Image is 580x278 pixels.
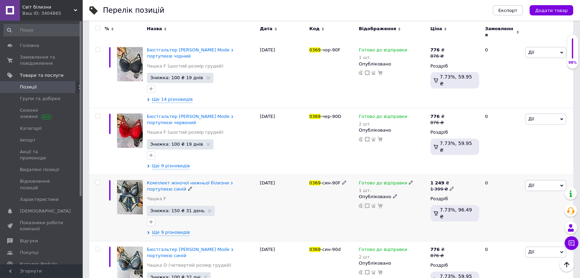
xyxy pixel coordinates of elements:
[559,257,574,272] button: Наверх
[359,194,427,200] div: Опубліковано
[430,47,444,53] div: ₴
[430,180,454,186] div: ₴
[258,108,308,175] div: [DATE]
[152,163,190,169] span: Ще 9 різновидів
[359,47,407,55] span: Готово до відправки
[309,47,321,52] span: 0369
[359,26,396,32] span: Відображення
[147,26,162,32] span: Назва
[147,114,233,125] span: Бюстгальтер [PERSON_NAME] Mode з портупеєю червоний
[440,141,472,153] span: 7.73%, 59.95 ₴
[498,8,518,13] span: Експорт
[147,129,223,135] a: Чашка F (шостий розмір грудей)
[20,54,63,67] span: Замовлення та повідомлення
[321,180,340,185] span: -син-90F
[430,180,444,185] b: 1 249
[103,7,164,14] div: Перелік позицій
[20,43,39,49] span: Головна
[359,114,407,121] span: Готово до відправки
[430,114,440,119] b: 776
[493,5,523,15] button: Експорт
[20,250,38,256] span: Покупці
[528,116,534,121] span: Дії
[105,26,109,32] span: %
[20,238,38,244] span: Відгуки
[22,10,82,16] div: Ваш ID: 3404865
[565,236,578,250] button: Чат з покупцем
[530,5,573,15] button: Додати товар
[481,175,523,241] div: 0
[117,180,143,214] img: Комплект женского нижнего белья с портупеей синий
[430,247,440,252] b: 776
[528,183,534,188] span: Дії
[321,47,340,52] span: -чор-90F
[321,247,340,252] span: -син-90d
[321,114,341,119] span: -чер-90D
[150,75,203,80] span: Знижка: 100 ₴ 19 днів
[481,108,523,175] div: 0
[20,72,63,78] span: Товари та послуги
[430,186,454,192] div: 1 399 ₴
[485,26,514,38] span: Замовлення
[430,53,444,59] div: 876 ₴
[440,74,472,86] span: 7.73%, 59.95 ₴
[430,113,444,120] div: ₴
[481,42,523,108] div: 0
[20,167,59,173] span: Видалені позиції
[117,47,143,81] img: Бюстгальтер Lanny Mode с портупеей черный
[430,120,444,126] div: 876 ₴
[359,127,427,133] div: Опубліковано
[430,47,440,52] b: 776
[117,113,143,148] img: Бюстгальтер Lanny Mode с портупеей красный
[147,180,233,192] a: Комплект жіночої нижньої білизни з портупеєю синій
[359,121,407,126] div: 2 шт.
[359,254,407,259] div: 2 шт.
[147,262,231,268] a: Чашка D (четвертий розмір грудей)
[535,8,568,13] span: Додати товар
[440,207,472,219] span: 7.73%, 96.49 ₴
[152,96,193,103] span: Ще 14 різновидів
[260,26,272,32] span: Дата
[20,208,71,214] span: [DEMOGRAPHIC_DATA]
[309,26,320,32] span: Код
[20,261,57,267] span: Каталог ProSale
[430,262,479,268] div: Роздріб
[20,178,63,191] span: Відновлення позицій
[359,180,407,188] span: Готово до відправки
[359,260,427,266] div: Опубліковано
[567,60,578,65] div: 98%
[430,196,479,202] div: Роздріб
[528,50,534,55] span: Дії
[258,42,308,108] div: [DATE]
[430,63,479,69] div: Роздріб
[20,149,63,161] span: Акції та промокоди
[430,26,442,32] span: Ціна
[258,175,308,241] div: [DATE]
[22,4,74,10] span: Світ білизни
[20,196,59,203] span: Характеристики
[309,180,321,185] span: 0369
[359,247,407,254] span: Готово до відправки
[359,188,413,193] div: 1 шт.
[147,196,166,202] a: Чашка F
[359,55,407,60] div: 1 шт.
[430,246,444,253] div: ₴
[309,114,321,119] span: 0369
[20,107,63,120] span: Сезонні знижки
[430,129,479,135] div: Роздріб
[152,229,190,236] span: Ще 9 різновидів
[20,137,36,143] span: Імпорт
[309,247,321,252] span: 0369
[147,247,233,258] a: Бюстгальтер [PERSON_NAME] Mode з портупеєю синій
[150,208,205,213] span: Знижка: 150 ₴ 31 день
[20,220,63,232] span: Показники роботи компанії
[528,249,534,254] span: Дії
[147,47,233,59] a: Бюстгальтер [PERSON_NAME] Mode з портупеєю чорний
[147,63,223,69] a: Чашка F (шостий розмір грудей)
[359,61,427,67] div: Опубліковано
[20,96,60,102] span: Групи та добірки
[150,142,203,146] span: Знижка: 100 ₴ 19 днів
